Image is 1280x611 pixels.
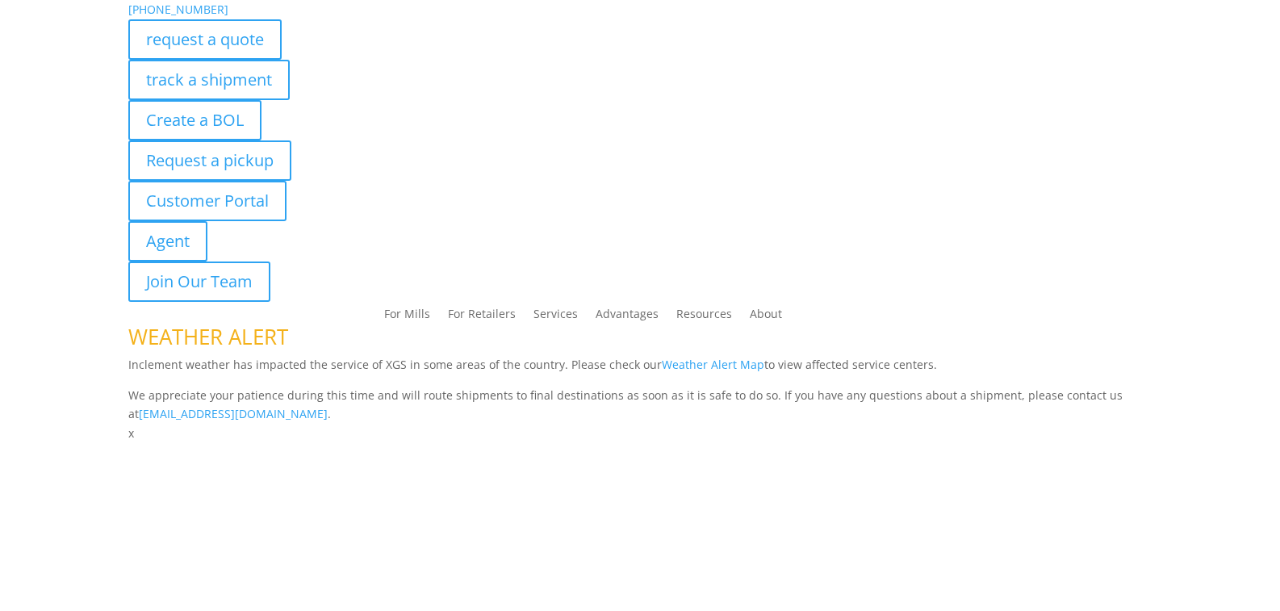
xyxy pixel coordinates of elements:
[128,100,261,140] a: Create a BOL
[128,475,1152,495] p: Complete the form below and a member of our team will be in touch within 24 hours.
[128,181,287,221] a: Customer Portal
[128,386,1152,425] p: We appreciate your patience during this time and will route shipments to final destinations as so...
[448,308,516,326] a: For Retailers
[128,262,270,302] a: Join Our Team
[128,140,291,181] a: Request a pickup
[750,308,782,326] a: About
[128,424,1152,443] p: x
[662,357,764,372] a: Weather Alert Map
[128,322,288,351] span: WEATHER ALERT
[128,221,207,262] a: Agent
[596,308,659,326] a: Advantages
[139,406,328,421] a: [EMAIL_ADDRESS][DOMAIN_NAME]
[128,355,1152,386] p: Inclement weather has impacted the service of XGS in some areas of the country. Please check our ...
[128,443,1152,475] h1: Contact Us
[384,308,430,326] a: For Mills
[533,308,578,326] a: Services
[128,19,282,60] a: request a quote
[128,2,228,17] a: [PHONE_NUMBER]
[128,60,290,100] a: track a shipment
[676,308,732,326] a: Resources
